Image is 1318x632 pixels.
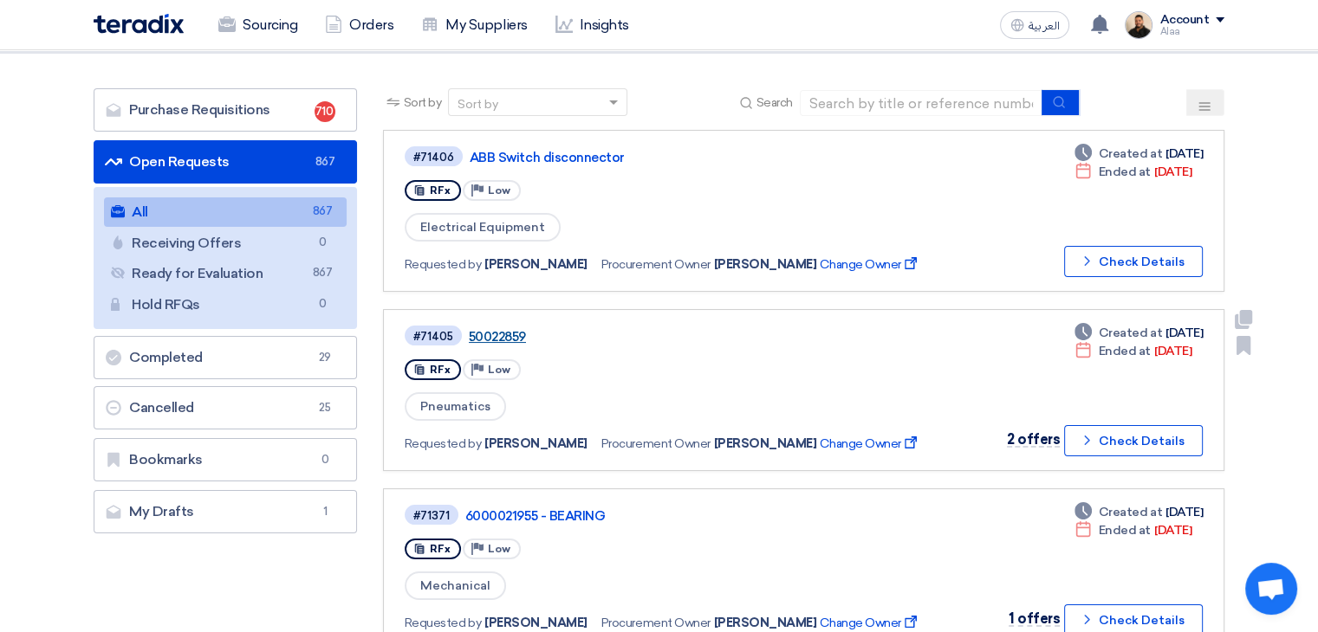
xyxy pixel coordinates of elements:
span: العربية [1028,20,1059,32]
a: Hold RFQs [104,290,347,319]
span: 1 [315,503,335,520]
span: Requested by [405,614,481,632]
span: 867 [312,264,333,282]
span: 867 [315,153,335,171]
span: Ended at [1099,342,1151,360]
a: Receiving Offers [104,229,347,258]
div: [DATE] [1075,145,1203,163]
div: [DATE] [1075,342,1191,360]
span: Procurement Owner [601,435,711,453]
a: 50022859 [469,329,902,345]
div: #71371 [413,510,450,521]
a: All [104,197,347,227]
a: My Drafts1 [94,490,357,533]
span: Change Owner [820,435,919,453]
span: Ended at [1099,163,1151,181]
a: Ready for Evaluation [104,259,347,288]
a: ABB Switch disconnector [470,150,903,165]
button: العربية [1000,11,1069,39]
a: Open Requests867 [94,140,357,184]
span: 25 [315,399,335,416]
a: 6000021955 - BEARING [465,508,899,524]
button: Check Details [1064,425,1203,456]
span: Created at [1099,503,1162,521]
a: Sourcing [205,6,311,44]
span: Low [488,184,510,197]
input: Search by title or reference number [800,90,1042,116]
a: Bookmarks0 [94,438,357,481]
span: RFx [430,364,451,376]
span: Sort by [404,94,442,112]
span: Requested by [405,255,481,274]
span: 2 offers [1007,431,1060,448]
span: [PERSON_NAME] [484,255,588,274]
a: Purchase Requisitions710 [94,88,357,132]
div: Open chat [1245,563,1297,615]
span: Procurement Owner [601,614,711,632]
span: RFx [430,543,451,555]
a: My Suppliers [407,6,541,44]
a: Orders [311,6,407,44]
span: Search [756,94,793,112]
span: Procurement Owner [601,255,711,274]
span: 29 [315,349,335,366]
span: Created at [1099,145,1162,163]
span: Pneumatics [405,392,506,421]
img: Teradix logo [94,14,184,34]
span: 0 [312,234,333,252]
span: [PERSON_NAME] [714,614,817,632]
span: 710 [315,101,335,122]
img: MAA_1717931611039.JPG [1125,11,1152,39]
a: Cancelled25 [94,386,357,429]
span: 1 offers [1009,610,1060,627]
span: [PERSON_NAME] [714,255,817,274]
span: Change Owner [820,614,919,632]
div: [DATE] [1075,503,1203,521]
span: RFx [430,184,451,197]
div: #71406 [413,152,454,163]
span: Mechanical [405,571,506,600]
div: [DATE] [1075,521,1191,539]
span: Change Owner [820,255,919,274]
div: Account [1159,13,1209,28]
div: Alaa [1159,27,1224,36]
div: [DATE] [1075,163,1191,181]
button: Check Details [1064,246,1203,277]
div: Sort by [458,95,498,113]
div: [DATE] [1075,324,1203,342]
span: Low [488,364,510,376]
span: Requested by [405,435,481,453]
span: [PERSON_NAME] [714,435,817,453]
span: [PERSON_NAME] [484,614,588,632]
span: 0 [312,295,333,313]
a: Insights [542,6,643,44]
div: #71405 [413,331,453,342]
span: 0 [315,451,335,468]
span: Low [488,543,510,555]
span: [PERSON_NAME] [484,435,588,453]
a: Completed29 [94,336,357,379]
span: 867 [312,203,333,221]
span: Ended at [1099,521,1151,539]
span: Created at [1099,324,1162,342]
span: Electrical Equipment [405,213,561,242]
